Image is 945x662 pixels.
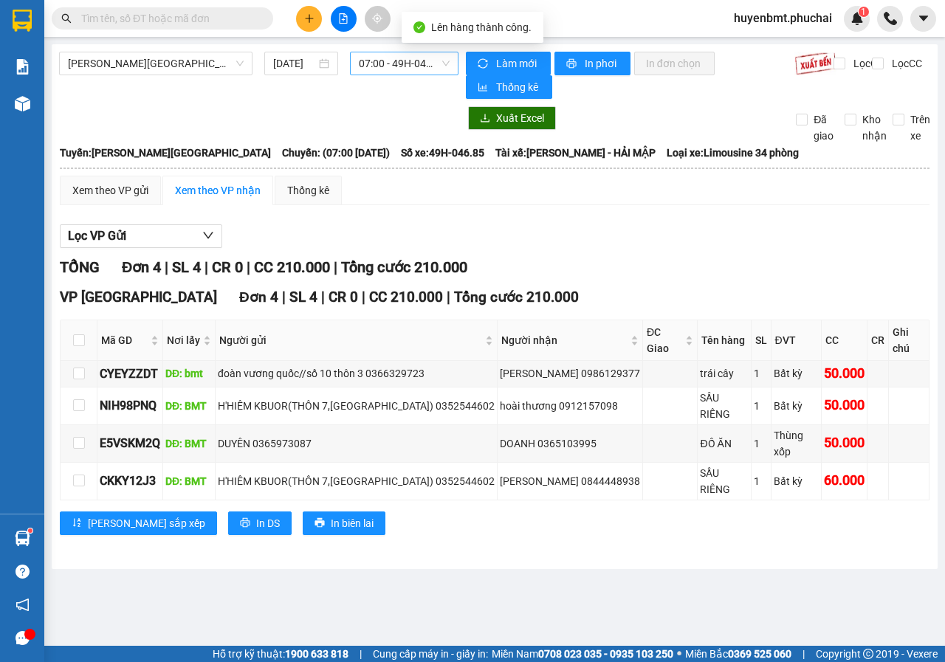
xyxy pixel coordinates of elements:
[501,332,628,348] span: Người nhận
[282,289,286,306] span: |
[667,145,799,161] span: Loại xe: Limousine 34 phòng
[100,396,160,415] div: NIH98PNQ
[15,59,30,75] img: solution-icon
[401,145,484,161] span: Số xe: 49H-046.85
[219,332,482,348] span: Người gửi
[454,289,579,306] span: Tổng cước 210.000
[329,289,358,306] span: CR 0
[774,398,819,414] div: Bất kỳ
[334,258,337,276] span: |
[122,258,161,276] span: Đơn 4
[165,473,213,489] div: DĐ: BMT
[28,528,32,533] sup: 1
[466,75,552,99] button: bar-chartThống kê
[60,258,100,276] span: TỔNG
[803,646,805,662] span: |
[848,55,886,72] span: Lọc CR
[146,14,182,30] span: Nhận:
[700,465,748,497] div: SẦU RIÊNG
[213,646,348,662] span: Hỗ trợ kỹ thuật:
[466,52,551,75] button: syncLàm mới
[338,13,348,24] span: file-add
[205,258,208,276] span: |
[165,258,168,276] span: |
[856,111,893,144] span: Kho nhận
[359,52,449,75] span: 07:00 - 49H-046.85
[808,111,839,144] span: Đã giao
[16,631,30,645] span: message
[101,332,148,348] span: Mã GD
[365,6,391,32] button: aim
[331,515,374,531] span: In biên lai
[867,320,889,361] th: CR
[165,398,213,414] div: DĐ: BMT
[13,13,136,48] div: BX Phía Bắc BMT
[13,10,32,32] img: logo-vxr
[218,365,495,382] div: đoàn vương quốc//số 10 thôn 3 0366329723
[496,110,544,126] span: Xuất Excel
[97,463,163,500] td: CKKY12J3
[824,432,865,453] div: 50.000
[774,365,819,382] div: Bất kỳ
[254,258,330,276] span: CC 210.000
[256,515,280,531] span: In DS
[202,230,214,241] span: down
[72,182,148,199] div: Xem theo VP gửi
[889,320,929,361] th: Ghi chú
[478,82,490,94] span: bar-chart
[146,83,296,104] div: 0392246991
[303,511,385,535] button: printerIn biên lai
[794,52,836,75] img: 9k=
[304,13,315,24] span: plus
[677,651,681,657] span: ⚪️
[146,48,296,83] div: [PERSON_NAME] (71 NG VĂN TRỖI)
[700,435,748,452] div: ĐỒ ĂN
[100,472,160,490] div: CKKY12J3
[495,145,656,161] span: Tài xế: [PERSON_NAME] - HẢI MẬP
[468,106,556,130] button: downloadXuất Excel
[72,517,82,529] span: sort-ascending
[566,58,579,70] span: printer
[165,435,213,452] div: DĐ: BMT
[146,13,296,48] div: VP [GEOGRAPHIC_DATA]
[500,473,640,489] div: [PERSON_NAME] 0844448938
[228,511,292,535] button: printerIn DS
[886,55,924,72] span: Lọc CC
[88,515,205,531] span: [PERSON_NAME] sắp xếp
[15,531,30,546] img: warehouse-icon
[859,7,869,17] sup: 1
[16,598,30,612] span: notification
[13,48,136,101] div: [PERSON_NAME] THUYẾT(38 [PERSON_NAME])
[492,646,673,662] span: Miền Nam
[774,427,819,460] div: Thùng xốp
[754,365,769,382] div: 1
[500,435,640,452] div: DOANH 0365103995
[97,387,163,425] td: NIH98PNQ
[218,398,495,414] div: H'HIÊM KBUOR(THÔN 7,[GEOGRAPHIC_DATA]) 0352544602
[904,111,936,144] span: Trên xe
[13,14,35,30] span: Gửi:
[413,21,425,33] span: check-circle
[172,258,201,276] span: SL 4
[282,145,390,161] span: Chuyến: (07:00 [DATE])
[60,224,222,248] button: Lọc VP Gửi
[362,289,365,306] span: |
[634,52,715,75] button: In đơn chọn
[13,101,136,122] div: 0973441603
[285,648,348,660] strong: 1900 633 818
[61,13,72,24] span: search
[373,646,488,662] span: Cung cấp máy in - giấy in:
[331,6,357,32] button: file-add
[315,517,325,529] span: printer
[728,648,791,660] strong: 0369 525 060
[287,182,329,199] div: Thống kê
[754,398,769,414] div: 1
[554,52,630,75] button: printerIn phơi
[917,12,930,25] span: caret-down
[247,258,250,276] span: |
[910,6,936,32] button: caret-down
[824,470,865,491] div: 60.000
[239,289,278,306] span: Đơn 4
[772,320,822,361] th: ĐVT
[754,473,769,489] div: 1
